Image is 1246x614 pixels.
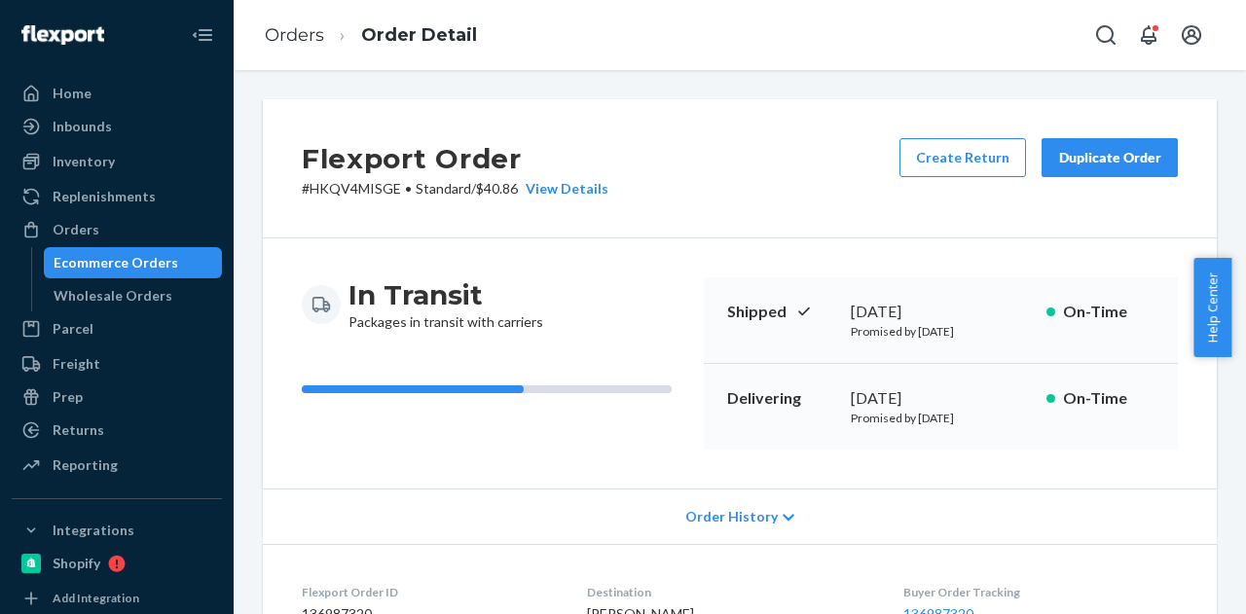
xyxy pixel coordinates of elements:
a: Returns [12,415,222,446]
div: Duplicate Order [1058,148,1161,167]
div: Parcel [53,319,93,339]
p: Shipped [727,301,835,323]
h3: In Transit [348,277,543,312]
div: Integrations [53,521,134,540]
a: Ecommerce Orders [44,247,223,278]
a: Home [12,78,222,109]
button: Help Center [1193,258,1231,357]
a: Orders [12,214,222,245]
button: View Details [518,179,608,199]
img: Flexport logo [21,25,104,45]
ol: breadcrumbs [249,7,493,64]
div: Inbounds [53,117,112,136]
div: Freight [53,354,100,374]
span: Order History [685,507,778,526]
button: Create Return [899,138,1026,177]
div: [DATE] [851,387,1031,410]
a: Replenishments [12,181,222,212]
p: Promised by [DATE] [851,323,1031,340]
span: • [405,180,412,197]
a: Orders [265,24,324,46]
a: Prep [12,381,222,413]
button: Duplicate Order [1042,138,1178,177]
button: Open account menu [1172,16,1211,54]
span: Standard [416,180,471,197]
div: Home [53,84,92,103]
div: Reporting [53,455,118,475]
div: Inventory [53,152,115,171]
p: # HKQV4MISGE / $40.86 [302,179,608,199]
a: Order Detail [361,24,477,46]
div: Packages in transit with carriers [348,277,543,332]
a: Shopify [12,548,222,579]
dt: Buyer Order Tracking [903,584,1178,600]
a: Wholesale Orders [44,280,223,311]
p: On-Time [1063,387,1154,410]
dt: Destination [587,584,871,600]
button: Integrations [12,515,222,546]
div: [DATE] [851,301,1031,323]
a: Add Integration [12,587,222,610]
div: Returns [53,420,104,440]
dt: Flexport Order ID [302,584,556,600]
div: Add Integration [53,590,139,606]
p: On-Time [1063,301,1154,323]
button: Open Search Box [1086,16,1125,54]
div: Ecommerce Orders [54,253,178,272]
div: Shopify [53,554,100,573]
button: Open notifications [1129,16,1168,54]
div: Orders [53,220,99,239]
button: Close Navigation [183,16,222,54]
div: Prep [53,387,83,407]
div: Replenishments [53,187,156,206]
a: Reporting [12,450,222,481]
a: Parcel [12,313,222,344]
a: Inbounds [12,111,222,142]
a: Freight [12,348,222,379]
h2: Flexport Order [302,138,608,179]
p: Promised by [DATE] [851,410,1031,426]
p: Delivering [727,387,835,410]
a: Inventory [12,146,222,177]
div: Wholesale Orders [54,286,172,306]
